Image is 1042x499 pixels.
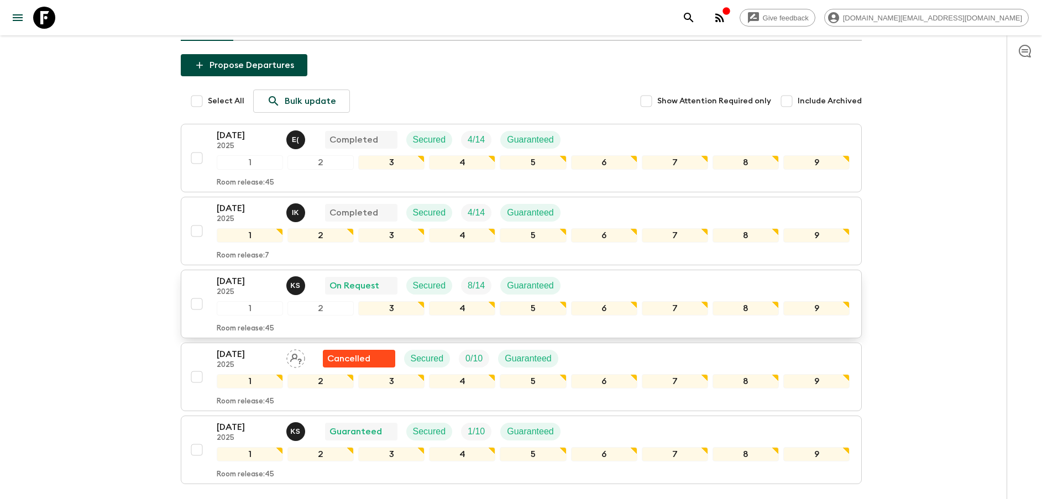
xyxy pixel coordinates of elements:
[757,14,815,22] span: Give feedback
[461,423,491,440] div: Trip Fill
[217,361,277,370] p: 2025
[217,447,283,461] div: 1
[253,90,350,113] a: Bulk update
[217,470,274,479] p: Room release: 45
[571,447,637,461] div: 6
[406,131,453,149] div: Secured
[329,206,378,219] p: Completed
[406,204,453,222] div: Secured
[181,343,862,411] button: [DATE]2025Assign pack leaderFlash Pack cancellationSecuredTrip FillGuaranteed123456789Room releas...
[468,425,485,438] p: 1 / 10
[507,279,554,292] p: Guaranteed
[429,155,495,170] div: 4
[286,426,307,434] span: Ketut Sunarka
[413,425,446,438] p: Secured
[824,9,1029,27] div: [DOMAIN_NAME][EMAIL_ADDRESS][DOMAIN_NAME]
[713,301,779,316] div: 8
[413,206,446,219] p: Secured
[358,301,425,316] div: 3
[783,301,850,316] div: 9
[468,133,485,146] p: 4 / 14
[740,9,815,27] a: Give feedback
[507,425,554,438] p: Guaranteed
[217,348,277,361] p: [DATE]
[217,397,274,406] p: Room release: 45
[413,133,446,146] p: Secured
[217,142,277,151] p: 2025
[287,374,354,388] div: 2
[507,133,554,146] p: Guaranteed
[713,228,779,243] div: 8
[181,416,862,484] button: [DATE]2025Ketut SunarkaGuaranteedSecuredTrip FillGuaranteed123456789Room release:45
[500,301,566,316] div: 5
[323,350,395,367] div: Flash Pack cancellation
[500,374,566,388] div: 5
[461,277,491,295] div: Trip Fill
[327,352,370,365] p: Cancelled
[287,447,354,461] div: 2
[217,288,277,297] p: 2025
[217,178,274,187] p: Room release: 45
[713,447,779,461] div: 8
[217,324,274,333] p: Room release: 45
[286,134,307,143] span: England (Made) Agus Englandian
[429,447,495,461] div: 4
[465,352,483,365] p: 0 / 10
[329,133,378,146] p: Completed
[329,425,382,438] p: Guaranteed
[571,374,637,388] div: 6
[286,280,307,288] span: Ketut Sunarka
[642,155,708,170] div: 7
[837,14,1028,22] span: [DOMAIN_NAME][EMAIL_ADDRESS][DOMAIN_NAME]
[429,374,495,388] div: 4
[358,228,425,243] div: 3
[217,155,283,170] div: 1
[7,7,29,29] button: menu
[642,447,708,461] div: 7
[329,279,379,292] p: On Request
[500,155,566,170] div: 5
[678,7,700,29] button: search adventures
[181,270,862,338] button: [DATE]2025Ketut SunarkaOn RequestSecuredTrip FillGuaranteed123456789Room release:45
[286,422,307,441] button: KS
[217,275,277,288] p: [DATE]
[217,421,277,434] p: [DATE]
[411,352,444,365] p: Secured
[642,374,708,388] div: 7
[468,206,485,219] p: 4 / 14
[181,197,862,265] button: [DATE]2025I Komang PurnayasaCompletedSecuredTrip FillGuaranteed123456789Room release:7
[500,447,566,461] div: 5
[642,228,708,243] div: 7
[285,94,336,108] p: Bulk update
[507,206,554,219] p: Guaranteed
[217,374,283,388] div: 1
[783,155,850,170] div: 9
[217,434,277,443] p: 2025
[571,155,637,170] div: 6
[406,423,453,440] div: Secured
[713,374,779,388] div: 8
[208,96,244,107] span: Select All
[461,131,491,149] div: Trip Fill
[291,427,301,436] p: K S
[505,352,552,365] p: Guaranteed
[286,276,307,295] button: KS
[406,277,453,295] div: Secured
[291,281,301,290] p: K S
[358,447,425,461] div: 3
[657,96,771,107] span: Show Attention Required only
[783,228,850,243] div: 9
[217,251,269,260] p: Room release: 7
[358,155,425,170] div: 3
[286,207,307,216] span: I Komang Purnayasa
[468,279,485,292] p: 8 / 14
[571,228,637,243] div: 6
[798,96,862,107] span: Include Archived
[287,301,354,316] div: 2
[642,301,708,316] div: 7
[217,202,277,215] p: [DATE]
[459,350,489,367] div: Trip Fill
[217,301,283,316] div: 1
[429,228,495,243] div: 4
[217,228,283,243] div: 1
